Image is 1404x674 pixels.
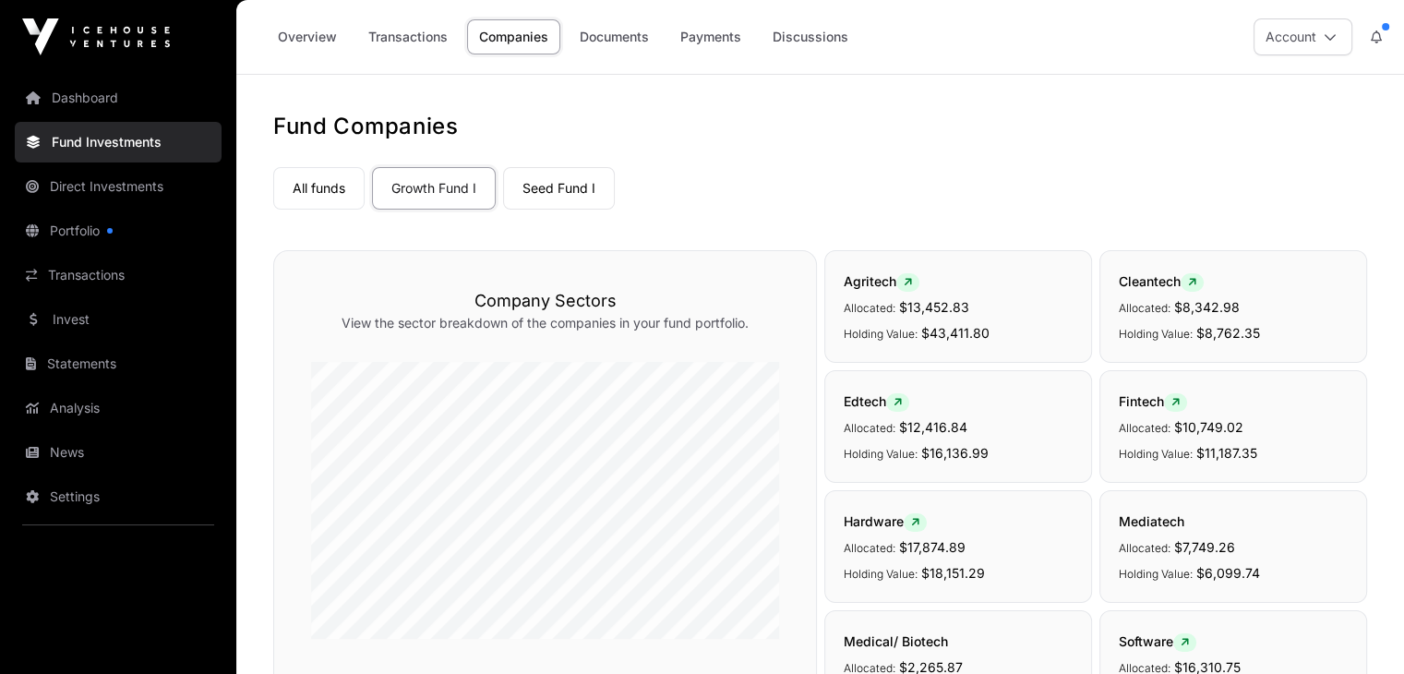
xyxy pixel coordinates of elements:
span: Holding Value: [1119,327,1193,341]
span: Holding Value: [844,567,918,581]
span: $8,342.98 [1174,299,1240,315]
span: Allocated: [1119,421,1170,435]
a: News [15,432,222,473]
a: Statements [15,343,222,384]
p: View the sector breakdown of the companies in your fund portfolio. [311,314,779,332]
a: Direct Investments [15,166,222,207]
span: Allocated: [844,301,895,315]
span: $12,416.84 [899,419,967,435]
span: $18,151.29 [921,565,985,581]
span: Holding Value: [844,327,918,341]
a: Settings [15,476,222,517]
span: Software [1119,633,1196,649]
a: Discussions [761,19,860,54]
span: Cleantech [1119,273,1204,289]
a: Portfolio [15,211,222,251]
iframe: Chat Widget [1312,585,1404,674]
span: Holding Value: [1119,447,1193,461]
a: Payments [668,19,753,54]
span: $16,136.99 [921,445,989,461]
a: Fund Investments [15,122,222,162]
a: Analysis [15,388,222,428]
span: $7,749.26 [1174,539,1235,555]
a: Companies [467,19,560,54]
span: Allocated: [844,421,895,435]
button: Account [1254,18,1352,55]
span: Agritech [844,273,919,289]
a: Transactions [356,19,460,54]
span: $13,452.83 [899,299,969,315]
span: Holding Value: [844,447,918,461]
span: Allocated: [1119,541,1170,555]
a: All funds [273,167,365,210]
span: Allocated: [844,541,895,555]
span: Holding Value: [1119,567,1193,581]
a: Seed Fund I [503,167,615,210]
span: Fintech [1119,393,1187,409]
a: Overview [266,19,349,54]
a: Documents [568,19,661,54]
span: $11,187.35 [1196,445,1257,461]
span: Medical/ Biotech [844,633,948,649]
span: Edtech [844,393,909,409]
img: Icehouse Ventures Logo [22,18,170,55]
h3: Company Sectors [311,288,779,314]
span: Hardware [844,513,927,529]
a: Invest [15,299,222,340]
span: $6,099.74 [1196,565,1260,581]
span: $17,874.89 [899,539,966,555]
span: $43,411.80 [921,325,990,341]
h1: Fund Companies [273,112,1367,141]
span: $8,762.35 [1196,325,1260,341]
a: Transactions [15,255,222,295]
span: Allocated: [1119,301,1170,315]
a: Dashboard [15,78,222,118]
a: Growth Fund I [372,167,496,210]
span: Mediatech [1119,513,1184,529]
span: $10,749.02 [1174,419,1243,435]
